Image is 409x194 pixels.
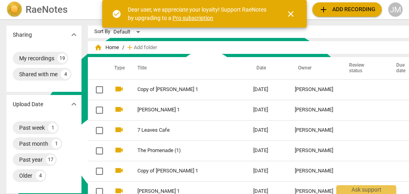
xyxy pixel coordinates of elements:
[19,124,45,132] div: Past week
[94,29,110,35] div: Sort By
[173,15,213,21] a: Pro subscription
[247,57,288,79] th: Date
[288,57,340,79] th: Owner
[108,57,128,79] th: Type
[137,127,224,133] a: 7 Leaves Cafe
[114,166,124,175] span: videocam
[247,100,288,120] td: [DATE]
[137,148,224,154] a: The Promenade (1)
[134,45,157,51] span: Add folder
[312,2,382,17] button: Upload
[19,70,58,78] div: Shared with me
[26,4,68,15] h2: RaeNotes
[94,44,119,51] span: Home
[281,4,300,24] button: Close
[48,123,58,133] div: 1
[137,168,224,174] a: Copy of [PERSON_NAME] 1
[52,139,61,148] div: 1
[137,87,224,93] a: Copy of [PERSON_NAME] 1
[126,44,134,51] span: add
[19,172,32,180] div: Older
[19,140,48,148] div: Past month
[114,145,124,155] span: videocam
[13,100,43,109] p: Upload Date
[36,171,45,180] div: 4
[46,155,56,164] div: 17
[94,44,102,51] span: home
[114,84,124,94] span: videocam
[68,98,80,110] button: Show more
[68,29,80,41] button: Show more
[286,9,296,19] span: close
[114,105,124,114] span: videocam
[19,54,54,62] div: My recordings
[319,5,328,14] span: add
[336,185,396,194] div: Ask support
[247,161,288,181] td: [DATE]
[69,30,79,40] span: expand_more
[340,57,387,79] th: Review status
[122,45,124,51] span: /
[58,53,67,63] div: 19
[295,168,333,174] div: [PERSON_NAME]
[61,69,70,79] div: 4
[295,148,333,154] div: [PERSON_NAME]
[295,127,333,133] div: [PERSON_NAME]
[13,31,32,39] p: Sharing
[6,2,22,18] img: Logo
[6,2,104,18] a: LogoRaeNotes
[247,141,288,161] td: [DATE]
[247,120,288,141] td: [DATE]
[247,79,288,100] td: [DATE]
[128,6,272,22] div: Dear user, we appreciate your loyalty! Support RaeNotes by upgrading to a
[113,26,143,38] div: Default
[114,125,124,135] span: videocam
[295,107,333,113] div: [PERSON_NAME]
[69,99,79,109] span: expand_more
[319,5,375,14] span: Add recording
[128,57,247,79] th: Title
[137,107,224,113] a: [PERSON_NAME] 1
[295,87,333,93] div: [PERSON_NAME]
[19,156,43,164] div: Past year
[388,2,403,17] button: JM
[112,9,121,19] span: check_circle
